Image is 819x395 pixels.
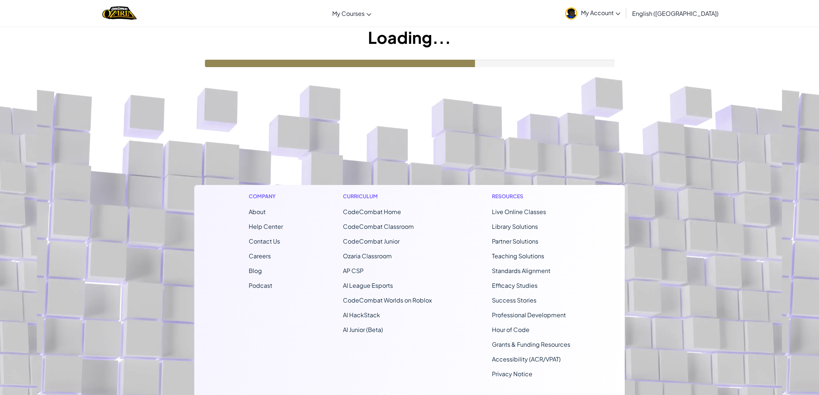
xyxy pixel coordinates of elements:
[249,237,280,245] span: Contact Us
[492,355,561,363] a: Accessibility (ACR/VPAT)
[343,326,383,333] a: AI Junior (Beta)
[492,252,544,260] a: Teaching Solutions
[565,7,577,20] img: avatar
[102,6,136,21] img: Home
[249,267,262,275] a: Blog
[492,223,538,230] a: Library Solutions
[249,192,283,200] h1: Company
[343,223,414,230] a: CodeCombat Classroom
[102,6,136,21] a: Ozaria by CodeCombat logo
[492,296,536,304] a: Success Stories
[343,237,400,245] a: CodeCombat Junior
[249,208,266,216] a: About
[561,1,624,25] a: My Account
[492,192,570,200] h1: Resources
[249,282,272,289] a: Podcast
[492,267,550,275] a: Standards Alignment
[492,370,532,378] a: Privacy Notice
[343,252,392,260] a: Ozaria Classroom
[628,3,722,23] a: English ([GEOGRAPHIC_DATA])
[343,192,432,200] h1: Curriculum
[492,311,566,319] a: Professional Development
[343,296,432,304] a: CodeCombat Worlds on Roblox
[492,326,529,333] a: Hour of Code
[492,208,546,216] a: Live Online Classes
[249,223,283,230] a: Help Center
[343,311,380,319] a: AI HackStack
[329,3,375,23] a: My Courses
[492,340,570,348] a: Grants & Funding Resources
[332,10,365,17] span: My Courses
[343,267,364,275] a: AP CSP
[492,237,538,245] a: Partner Solutions
[343,208,401,216] span: CodeCombat Home
[581,9,620,17] span: My Account
[343,282,393,289] a: AI League Esports
[492,282,538,289] a: Efficacy Studies
[249,252,271,260] a: Careers
[632,10,719,17] span: English ([GEOGRAPHIC_DATA])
